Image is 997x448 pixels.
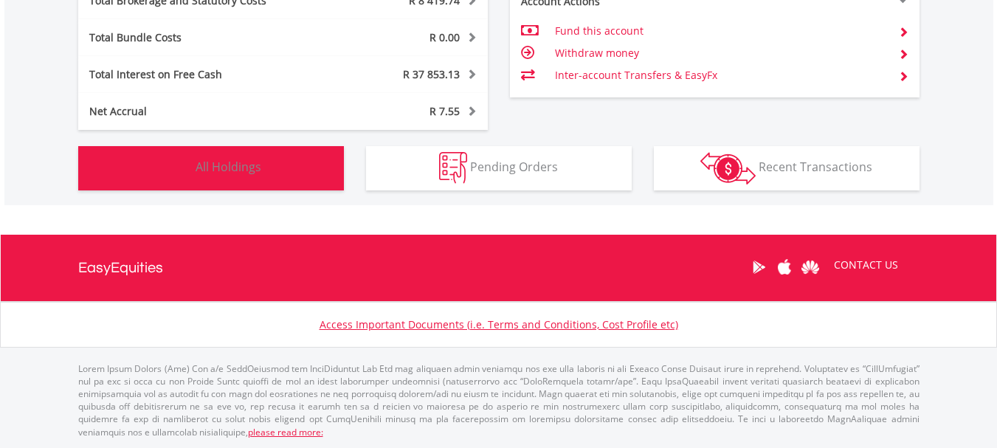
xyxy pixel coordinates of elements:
[439,152,467,184] img: pending_instructions-wht.png
[366,146,632,190] button: Pending Orders
[78,146,344,190] button: All Holdings
[555,42,886,64] td: Withdraw money
[161,152,193,184] img: holdings-wht.png
[798,244,824,290] a: Huawei
[78,30,317,45] div: Total Bundle Costs
[555,20,886,42] td: Fund this account
[78,67,317,82] div: Total Interest on Free Cash
[772,244,798,290] a: Apple
[700,152,756,185] img: transactions-zar-wht.png
[248,426,323,438] a: please read more:
[320,317,678,331] a: Access Important Documents (i.e. Terms and Conditions, Cost Profile etc)
[403,67,460,81] span: R 37 853.13
[78,362,920,438] p: Lorem Ipsum Dolors (Ame) Con a/e SeddOeiusmod tem InciDiduntut Lab Etd mag aliquaen admin veniamq...
[759,159,872,175] span: Recent Transactions
[429,104,460,118] span: R 7.55
[555,64,886,86] td: Inter-account Transfers & EasyFx
[78,235,163,301] a: EasyEquities
[78,104,317,119] div: Net Accrual
[196,159,261,175] span: All Holdings
[470,159,558,175] span: Pending Orders
[654,146,920,190] button: Recent Transactions
[429,30,460,44] span: R 0.00
[824,244,908,286] a: CONTACT US
[746,244,772,290] a: Google Play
